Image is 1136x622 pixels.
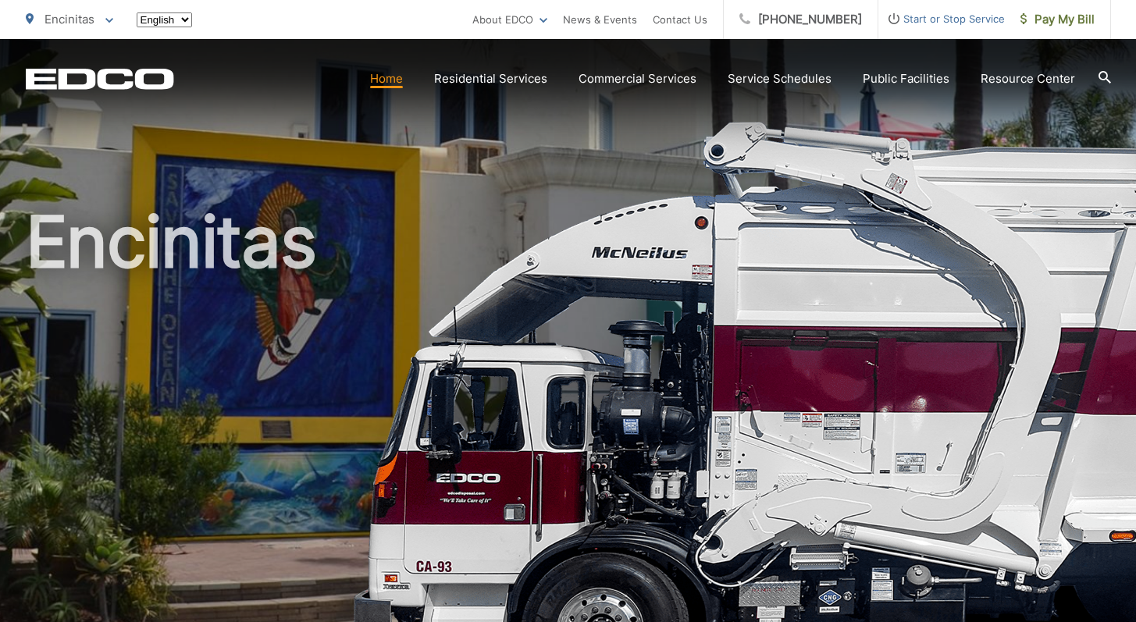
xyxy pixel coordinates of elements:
a: Home [370,69,403,88]
a: Resource Center [981,69,1075,88]
span: Encinitas [45,12,94,27]
a: Public Facilities [863,69,949,88]
span: Pay My Bill [1020,10,1095,29]
a: About EDCO [472,10,547,29]
a: Commercial Services [579,69,696,88]
a: EDCD logo. Return to the homepage. [26,68,174,90]
a: News & Events [563,10,637,29]
a: Residential Services [434,69,547,88]
a: Service Schedules [728,69,832,88]
a: Contact Us [653,10,707,29]
select: Select a language [137,12,192,27]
